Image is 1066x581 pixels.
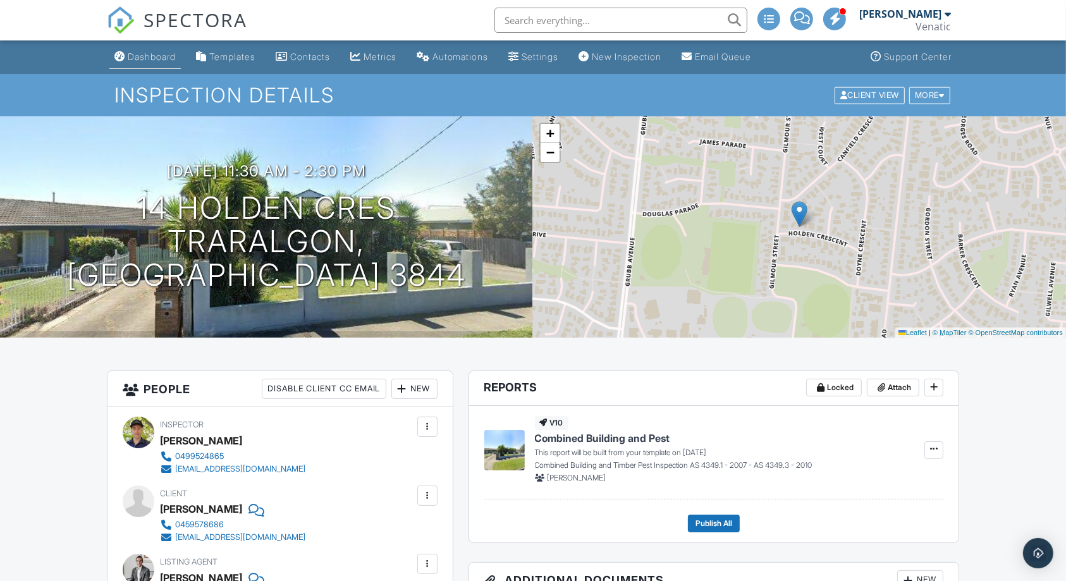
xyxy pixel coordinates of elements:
[1023,538,1053,568] div: Open Intercom Messenger
[835,87,905,104] div: Client View
[160,450,305,463] a: 0499524865
[364,51,396,62] div: Metrics
[412,46,494,69] a: Automations (Advanced)
[290,51,330,62] div: Contacts
[109,46,181,69] a: Dashboard
[792,201,807,227] img: Marker
[541,124,560,143] a: Zoom in
[546,144,554,160] span: −
[574,46,667,69] a: New Inspection
[175,532,305,542] div: [EMAIL_ADDRESS][DOMAIN_NAME]
[391,379,438,399] div: New
[969,329,1063,336] a: © OpenStreetMap contributors
[916,20,951,33] div: Venatic
[107,371,453,407] h3: People
[504,46,564,69] a: Settings
[160,431,242,450] div: [PERSON_NAME]
[175,520,224,530] div: 0459578686
[695,51,752,62] div: Email Queue
[107,6,135,34] img: The Best Home Inspection Software - Spectora
[909,87,950,104] div: More
[128,51,176,62] div: Dashboard
[114,84,951,106] h1: Inspection Details
[677,46,757,69] a: Email Queue
[262,379,386,399] div: Disable Client CC Email
[20,192,513,291] h1: 14 Holden Cres Traralgon, [GEOGRAPHIC_DATA] 3844
[522,51,559,62] div: Settings
[160,463,305,475] a: [EMAIL_ADDRESS][DOMAIN_NAME]
[432,51,489,62] div: Automations
[160,489,187,498] span: Client
[546,125,554,141] span: +
[175,451,224,462] div: 0499524865
[144,6,247,33] span: SPECTORA
[209,51,255,62] div: Templates
[884,51,952,62] div: Support Center
[175,464,305,474] div: [EMAIL_ADDRESS][DOMAIN_NAME]
[494,8,747,33] input: Search everything...
[933,329,967,336] a: © MapTiler
[191,46,260,69] a: Templates
[160,518,305,531] a: 0459578686
[160,557,217,566] span: Listing Agent
[541,143,560,162] a: Zoom out
[160,499,242,518] div: [PERSON_NAME]
[866,46,957,69] a: Support Center
[859,8,941,20] div: [PERSON_NAME]
[592,51,662,62] div: New Inspection
[107,17,247,44] a: SPECTORA
[345,46,401,69] a: Metrics
[271,46,335,69] a: Contacts
[898,329,927,336] a: Leaflet
[160,420,204,429] span: Inspector
[160,531,305,544] a: [EMAIL_ADDRESS][DOMAIN_NAME]
[929,329,931,336] span: |
[833,90,908,99] a: Client View
[167,162,366,180] h3: [DATE] 11:30 am - 2:30 pm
